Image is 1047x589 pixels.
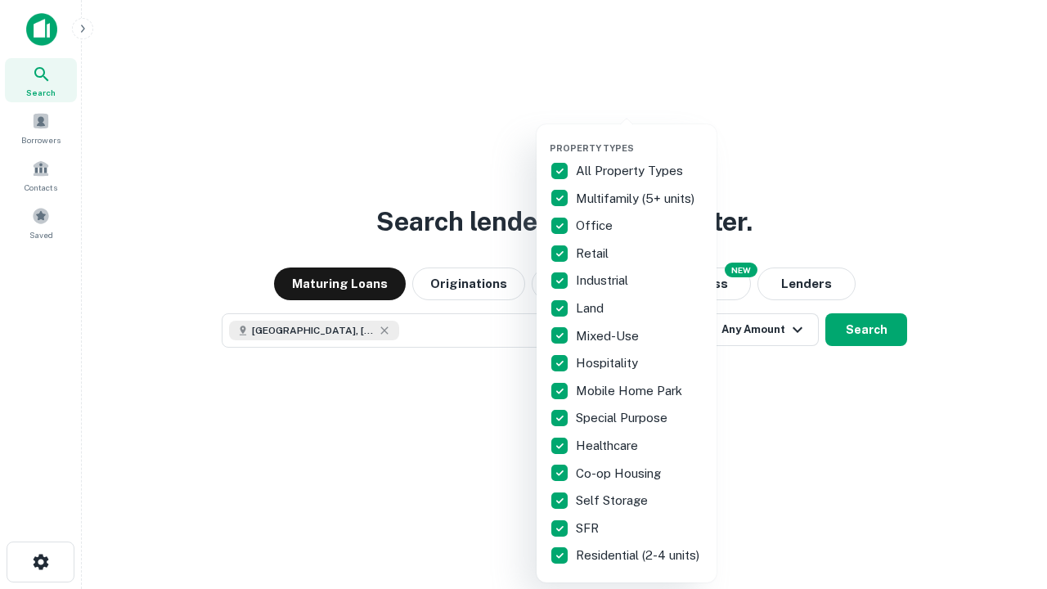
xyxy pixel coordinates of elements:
[576,519,602,538] p: SFR
[576,464,664,483] p: Co-op Housing
[576,436,641,456] p: Healthcare
[576,353,641,373] p: Hospitality
[576,216,616,236] p: Office
[576,546,703,565] p: Residential (2-4 units)
[576,271,631,290] p: Industrial
[550,143,634,153] span: Property Types
[576,189,698,209] p: Multifamily (5+ units)
[576,381,685,401] p: Mobile Home Park
[576,161,686,181] p: All Property Types
[576,326,642,346] p: Mixed-Use
[576,491,651,510] p: Self Storage
[576,408,671,428] p: Special Purpose
[576,244,612,263] p: Retail
[965,458,1047,537] iframe: Chat Widget
[576,299,607,318] p: Land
